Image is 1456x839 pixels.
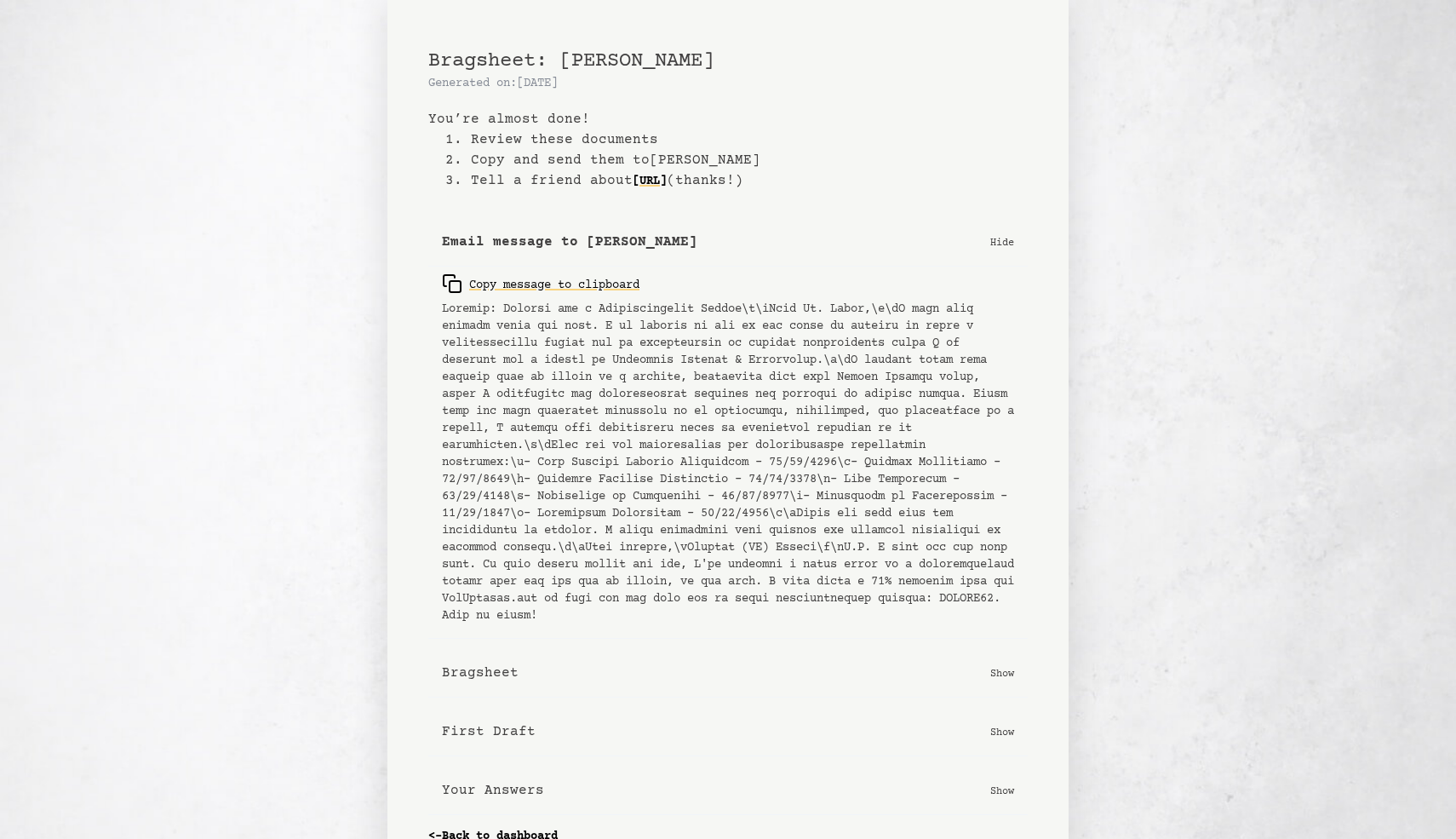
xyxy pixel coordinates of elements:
[428,75,1028,92] p: Generated on: [DATE]
[428,109,1028,129] b: You’re almost done!
[428,49,714,72] span: Bragsheet: [PERSON_NAME]
[428,218,1028,267] button: Email message to [PERSON_NAME] Hide
[990,723,1014,740] p: Show
[445,170,1028,191] li: 3. Tell a friend about (thanks!)
[442,267,639,301] button: Copy message to clipboard
[442,663,519,683] b: Bragsheet
[428,767,1028,815] button: Your Answers Show
[445,150,1028,170] li: 2. Copy and send them to [PERSON_NAME]
[428,649,1028,698] button: Bragsheet Show
[633,168,667,195] a: [URL]
[445,129,1028,150] li: 1. Review these documents
[990,233,1014,250] p: Hide
[442,780,544,801] b: Your Answers
[442,721,536,742] b: First Draft
[442,273,639,294] div: Copy message to clipboard
[428,708,1028,756] button: First Draft Show
[990,782,1014,799] p: Show
[442,301,1014,624] pre: Loremip: Dolorsi ame c Adipiscingelit Seddoe\t\iNcid Ut. Labor,\e\dO magn aliq enimadm venia qui ...
[442,232,697,252] b: Email message to [PERSON_NAME]
[990,664,1014,681] p: Show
